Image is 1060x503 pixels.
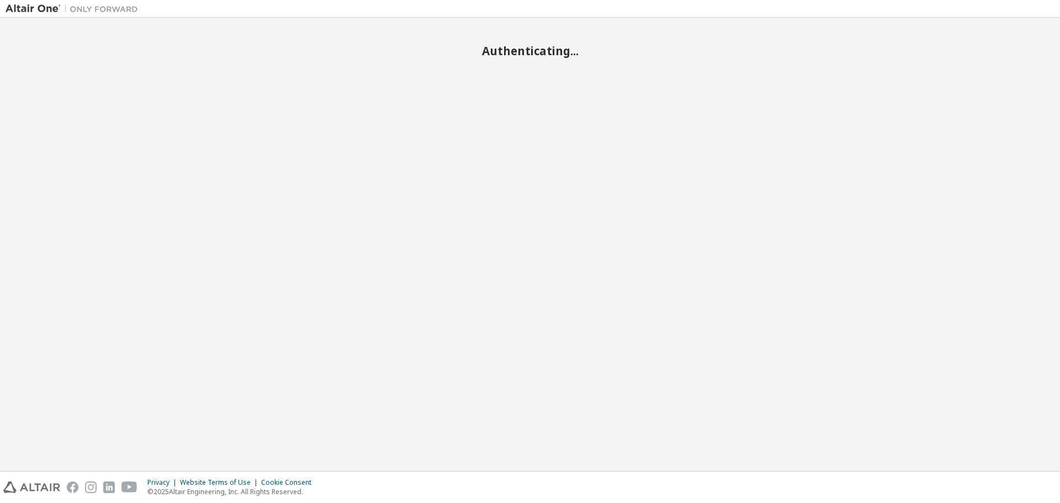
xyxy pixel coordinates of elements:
img: facebook.svg [67,481,78,493]
img: Altair One [6,3,144,14]
img: linkedin.svg [103,481,115,493]
img: altair_logo.svg [3,481,60,493]
div: Privacy [147,478,180,487]
img: instagram.svg [85,481,97,493]
h2: Authenticating... [6,44,1054,58]
p: © 2025 Altair Engineering, Inc. All Rights Reserved. [147,487,318,496]
div: Website Terms of Use [180,478,261,487]
img: youtube.svg [121,481,137,493]
div: Cookie Consent [261,478,318,487]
